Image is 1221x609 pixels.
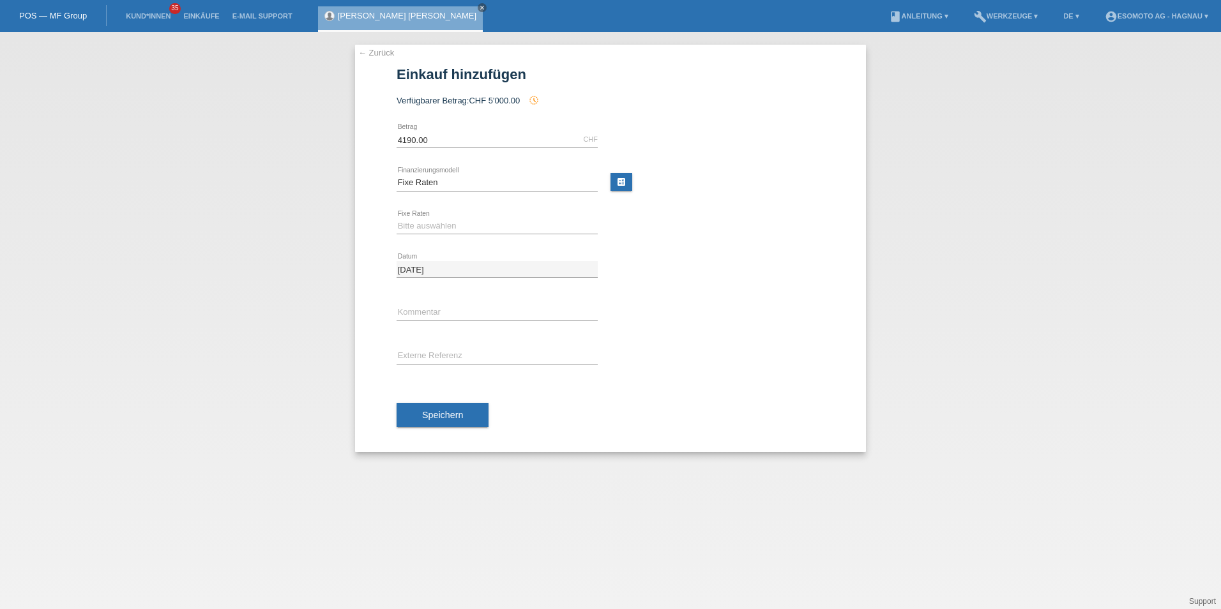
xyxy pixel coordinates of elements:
[1057,12,1085,20] a: DE ▾
[119,12,177,20] a: Kund*innen
[397,95,824,105] div: Verfügbarer Betrag:
[19,11,87,20] a: POS — MF Group
[478,3,487,12] a: close
[522,96,539,105] span: Seit der Autorisierung wurde ein Einkauf hinzugefügt, welcher eine zukünftige Autorisierung und d...
[967,12,1045,20] a: buildWerkzeuge ▾
[226,12,299,20] a: E-Mail Support
[1189,597,1216,606] a: Support
[583,135,598,143] div: CHF
[469,96,520,105] span: CHF 5'000.00
[479,4,485,11] i: close
[397,66,824,82] h1: Einkauf hinzufügen
[883,12,955,20] a: bookAnleitung ▾
[358,48,394,57] a: ← Zurück
[397,403,489,427] button: Speichern
[616,177,626,187] i: calculate
[177,12,225,20] a: Einkäufe
[529,95,539,105] i: history_toggle_off
[610,173,632,191] a: calculate
[974,10,987,23] i: build
[422,410,463,420] span: Speichern
[1098,12,1215,20] a: account_circleEsomoto AG - Hagnau ▾
[889,10,902,23] i: book
[338,11,476,20] a: [PERSON_NAME] [PERSON_NAME]
[1105,10,1118,23] i: account_circle
[169,3,181,14] span: 35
